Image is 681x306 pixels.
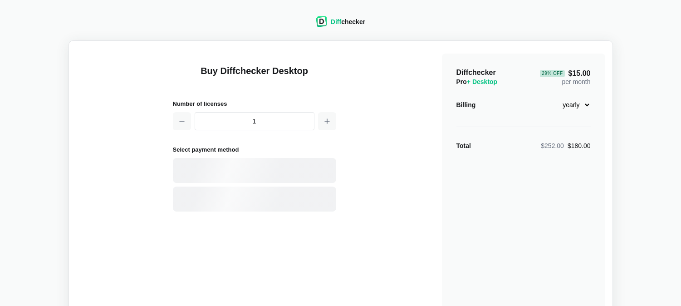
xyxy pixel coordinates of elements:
[456,69,496,76] span: Diffchecker
[467,78,497,85] span: + Desktop
[456,100,476,109] div: Billing
[316,16,327,27] img: Diffchecker logo
[173,64,336,88] h1: Buy Diffchecker Desktop
[456,78,498,85] span: Pro
[540,68,590,86] div: per month
[540,70,564,77] div: 29 % Off
[540,70,590,77] span: $15.00
[173,145,336,154] h2: Select payment method
[316,21,365,29] a: Diffchecker logoDiffchecker
[541,142,564,149] span: $252.00
[331,18,341,25] span: Diff
[331,17,365,26] div: checker
[456,142,471,149] strong: Total
[173,99,336,109] h2: Number of licenses
[541,141,590,150] div: $180.00
[195,112,314,130] input: 1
